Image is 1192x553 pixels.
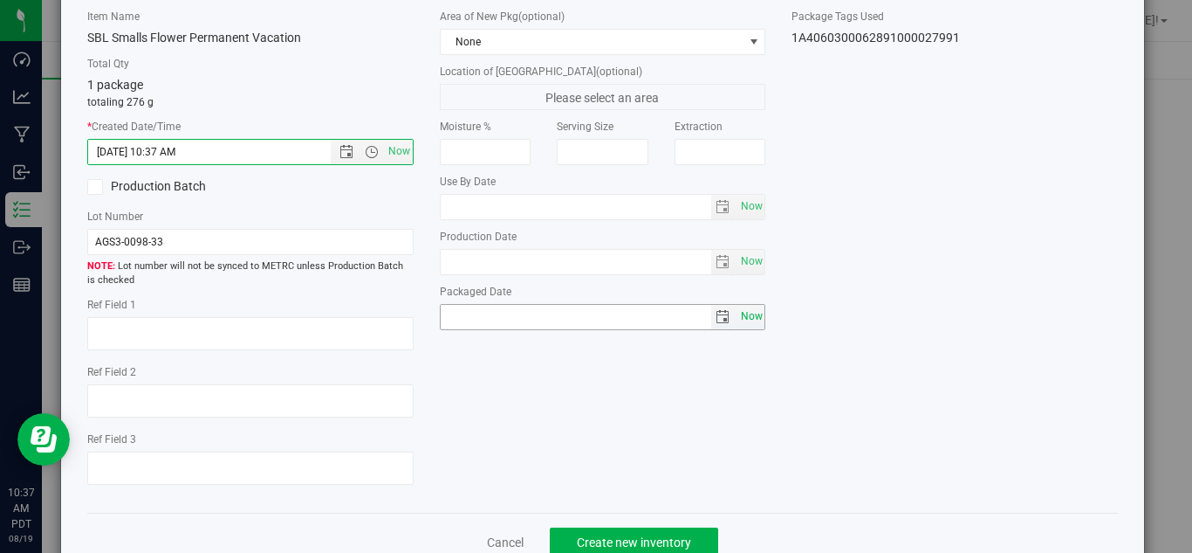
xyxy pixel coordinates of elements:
label: Production Batch [87,177,237,196]
span: None [441,30,743,54]
span: (optional) [596,66,642,78]
iframe: Resource center [17,413,70,466]
a: Cancel [487,534,524,551]
label: Ref Field 1 [87,297,414,313]
label: Total Qty [87,56,414,72]
span: Set Current date [736,249,766,274]
label: Area of New Pkg [440,9,766,24]
span: select [711,195,736,219]
label: Location of [GEOGRAPHIC_DATA] [440,64,766,79]
span: Set Current date [736,194,766,219]
label: Serving Size [557,119,648,135]
label: Item Name [87,9,414,24]
span: Set Current date [736,304,766,329]
label: Extraction [675,119,766,135]
span: Please select an area [440,84,766,110]
p: totaling 276 g [87,94,414,110]
label: Production Date [440,229,766,245]
label: Lot Number [87,209,414,225]
span: select [736,195,764,219]
label: Ref Field 2 [87,364,414,380]
div: 1A4060300062891000027991 [791,29,1118,47]
span: select [736,305,764,329]
span: Open the date view [331,145,360,159]
span: Create new inventory [577,536,691,550]
label: Created Date/Time [87,119,414,135]
label: Packaged Date [440,284,766,300]
span: Open the time view [357,145,387,159]
label: Use By Date [440,174,766,190]
span: select [711,305,736,329]
span: Lot number will not be synced to METRC unless Production Batch is checked [87,259,414,288]
span: (optional) [518,10,565,23]
span: select [711,250,736,274]
label: Moisture % [440,119,531,135]
span: Set Current date [384,139,414,164]
span: select [736,250,764,274]
label: Package Tags Used [791,9,1118,24]
span: 1 package [87,78,143,92]
div: SBL Smalls Flower Permanent Vacation [87,29,414,47]
label: Ref Field 3 [87,432,414,447]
